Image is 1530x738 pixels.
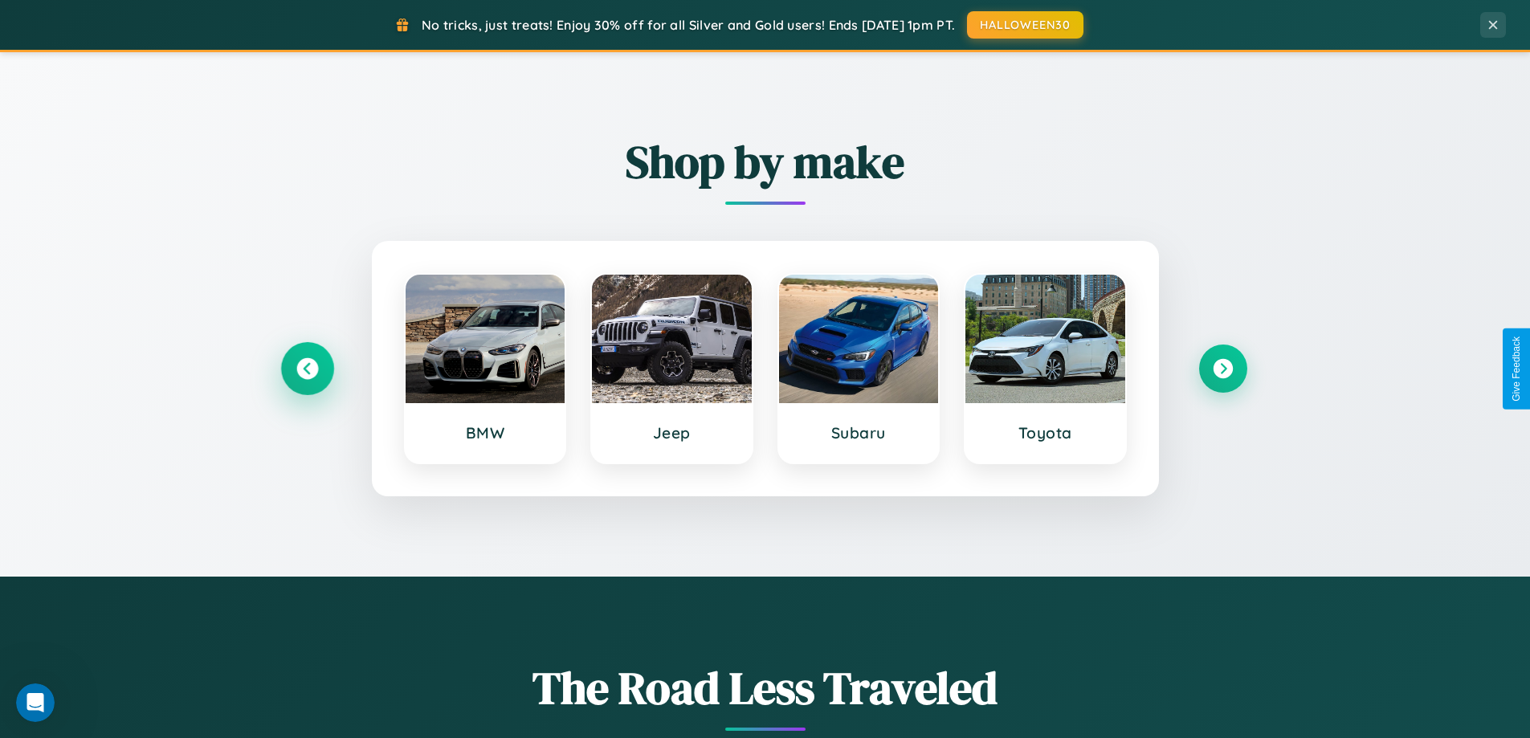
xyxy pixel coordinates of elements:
[981,423,1109,442] h3: Toyota
[608,423,736,442] h3: Jeep
[284,131,1247,193] h2: Shop by make
[284,657,1247,719] h1: The Road Less Traveled
[422,423,549,442] h3: BMW
[795,423,923,442] h3: Subaru
[967,11,1083,39] button: HALLOWEEN30
[422,17,955,33] span: No tricks, just treats! Enjoy 30% off for all Silver and Gold users! Ends [DATE] 1pm PT.
[16,683,55,722] iframe: Intercom live chat
[1511,336,1522,402] div: Give Feedback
